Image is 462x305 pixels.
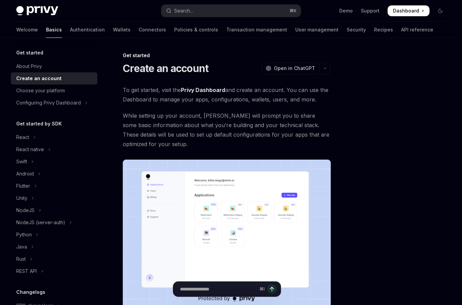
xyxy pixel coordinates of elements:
a: Policies & controls [174,22,218,38]
div: NodeJS (server-auth) [16,218,65,227]
div: Android [16,170,34,178]
a: Authentication [70,22,105,38]
h1: Create an account [123,62,208,74]
div: Python [16,231,32,239]
input: Ask a question... [180,282,257,297]
a: Support [361,7,379,14]
h5: Get started [16,49,43,57]
button: Open in ChatGPT [261,63,319,74]
h5: Get started by SDK [16,120,62,128]
div: NodeJS [16,206,34,214]
button: Toggle Rust section [11,253,97,265]
span: ⌘ K [290,8,297,14]
a: Connectors [139,22,166,38]
div: Flutter [16,182,30,190]
div: Configuring Privy Dashboard [16,99,81,107]
a: About Privy [11,60,97,72]
button: Toggle Flutter section [11,180,97,192]
img: dark logo [16,6,58,16]
a: Demo [339,7,353,14]
a: Choose your platform [11,85,97,97]
button: Toggle NodeJS (server-auth) section [11,216,97,229]
button: Toggle React native section [11,143,97,156]
span: Dashboard [393,7,419,14]
a: Dashboard [388,5,430,16]
button: Toggle Configuring Privy Dashboard section [11,97,97,109]
button: Toggle React section [11,131,97,143]
a: User management [295,22,339,38]
div: About Privy [16,62,42,70]
a: API reference [401,22,433,38]
div: Create an account [16,74,62,83]
button: Toggle Java section [11,241,97,253]
button: Toggle Android section [11,168,97,180]
button: Toggle REST API section [11,265,97,277]
button: Toggle Unity section [11,192,97,204]
div: Search... [174,7,193,15]
div: REST API [16,267,37,275]
a: Recipes [374,22,393,38]
div: React [16,133,29,141]
button: Toggle dark mode [435,5,446,16]
span: Open in ChatGPT [274,65,315,72]
a: Security [347,22,366,38]
span: While setting up your account, [PERSON_NAME] will prompt you to share some basic information abou... [123,111,331,149]
a: Create an account [11,72,97,85]
span: To get started, visit the and create an account. You can use the Dashboard to manage your apps, c... [123,85,331,104]
div: React native [16,145,44,154]
button: Toggle NodeJS section [11,204,97,216]
a: Privy Dashboard [181,87,225,94]
button: Toggle Python section [11,229,97,241]
div: Java [16,243,27,251]
button: Send message [267,284,277,294]
button: Toggle Swift section [11,156,97,168]
div: Choose your platform [16,87,65,95]
button: Open search [161,5,301,17]
div: Get started [123,52,331,59]
div: Swift [16,158,27,166]
a: Basics [46,22,62,38]
div: Unity [16,194,27,202]
a: Welcome [16,22,38,38]
a: Transaction management [226,22,287,38]
a: Wallets [113,22,131,38]
div: Rust [16,255,26,263]
h5: Changelogs [16,288,45,296]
